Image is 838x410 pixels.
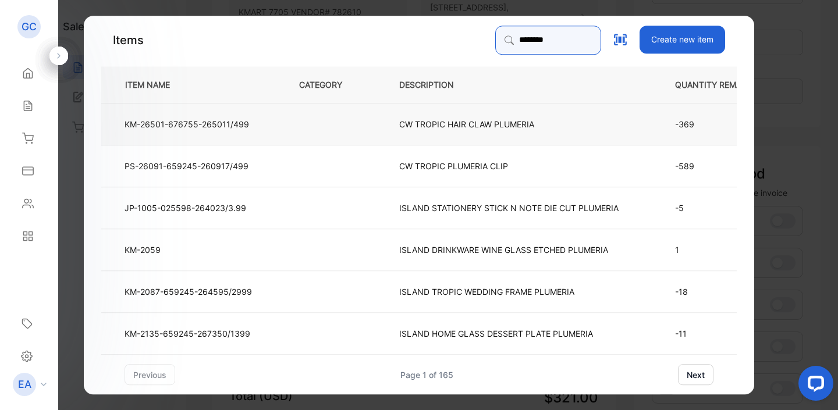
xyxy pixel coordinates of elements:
[675,327,774,340] p: -11
[399,244,608,256] p: ISLAND DRINKWARE WINE GLASS ETCHED PLUMERIA
[125,118,249,130] p: KM-26501-676755-265011/499
[675,79,774,91] p: QUANTITY REMAINS
[399,118,534,130] p: CW TROPIC HAIR CLAW PLUMERIA
[22,19,37,34] p: GC
[675,286,774,298] p: -18
[125,202,246,214] p: JP-1005-025598-264023/3.99
[675,202,774,214] p: -5
[125,244,179,256] p: KM-2059
[400,369,453,381] div: Page 1 of 165
[678,364,713,385] button: next
[399,286,574,298] p: ISLAND TROPIC WEDDING FRAME PLUMERIA
[675,244,774,256] p: 1
[113,31,144,49] p: Items
[675,160,774,172] p: -589
[675,118,774,130] p: -369
[125,286,252,298] p: KM-2087-659245-264595/2999
[399,327,593,340] p: ISLAND HOME GLASS DESSERT PLATE PLUMERIA
[399,202,619,214] p: ISLAND STATIONERY STICK N NOTE DIE CUT PLUMERIA
[299,79,361,91] p: CATEGORY
[399,79,473,91] p: DESCRIPTION
[789,361,838,410] iframe: LiveChat chat widget
[18,377,31,392] p: EA
[640,26,725,54] button: Create new item
[399,160,508,172] p: CW TROPIC PLUMERIA CLIP
[125,327,250,340] p: KM-2135-659245-267350/1399
[125,160,248,172] p: PS-26091-659245-260917/499
[125,364,175,385] button: previous
[120,79,189,91] p: ITEM NAME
